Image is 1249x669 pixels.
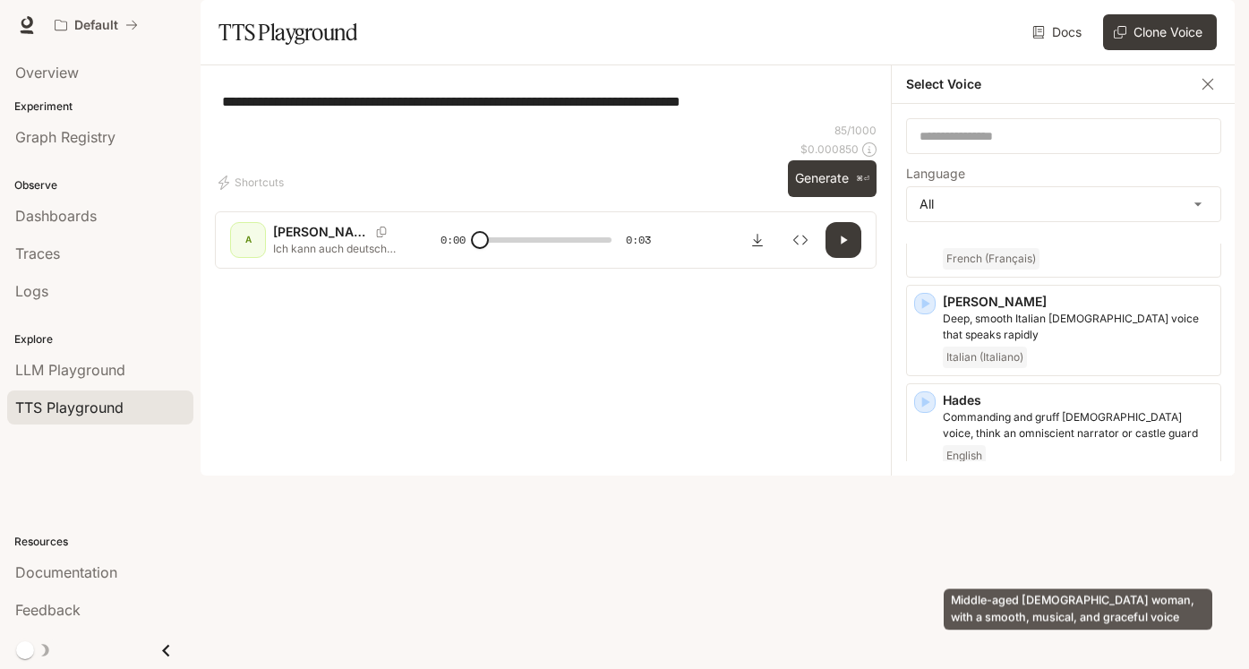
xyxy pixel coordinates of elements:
span: French (Français) [943,248,1039,270]
button: Clone Voice [1103,14,1217,50]
p: Deep, smooth Italian male voice that speaks rapidly [943,311,1213,343]
p: 85 / 1000 [834,123,877,138]
p: [PERSON_NAME] [943,293,1213,311]
p: ⌘⏎ [856,174,869,184]
button: Shortcuts [215,168,291,197]
span: 0:03 [626,231,651,249]
button: Copy Voice ID [369,227,394,237]
p: Hades [943,391,1213,409]
p: Ich kann auch deutsch und freue mich schon, wenn ich Deine Texte sprechen kann. Alle! [273,241,398,256]
a: Docs [1029,14,1089,50]
div: Middle-aged [DEMOGRAPHIC_DATA] woman, with a smooth, musical, and graceful voice [944,589,1212,630]
button: All workspaces [47,7,146,43]
span: 0:00 [441,231,466,249]
button: Inspect [783,222,818,258]
p: Default [74,18,118,33]
div: All [907,187,1220,221]
span: Italian (Italiano) [943,347,1027,368]
button: Download audio [740,222,775,258]
p: $ 0.000850 [800,142,859,157]
p: Language [906,167,965,180]
h1: TTS Playground [218,14,357,50]
button: Generate⌘⏎ [788,160,877,197]
p: [PERSON_NAME] [273,223,369,241]
span: English [943,445,986,467]
div: A [234,226,262,254]
p: Commanding and gruff male voice, think an omniscient narrator or castle guard [943,409,1213,442]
